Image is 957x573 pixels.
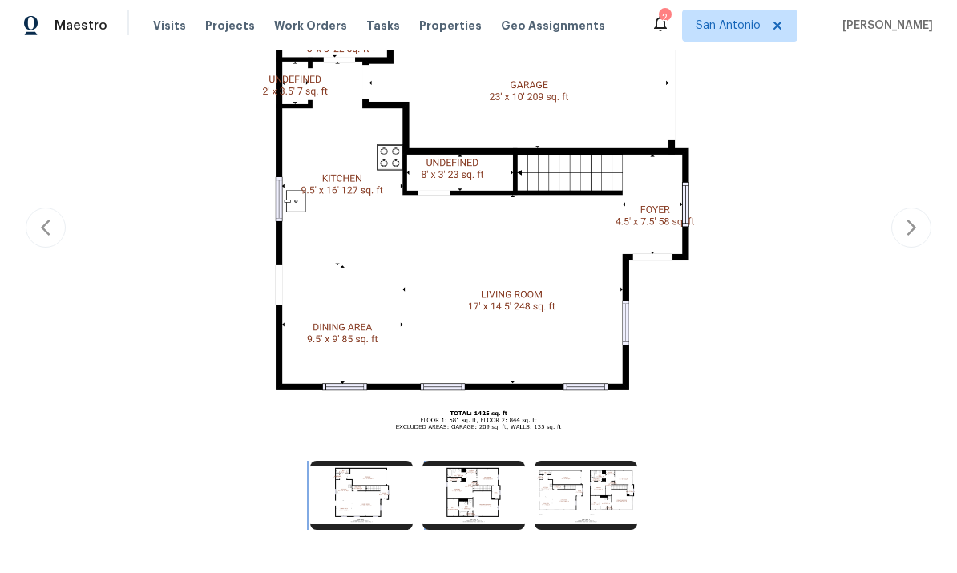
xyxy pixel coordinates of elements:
span: [PERSON_NAME] [836,18,933,34]
img: https://cabinet-assets.s3.amazonaws.com/production/storage/011c6bc3-6877-498b-b1c1-d7ee196e4118.p... [422,461,525,530]
span: Work Orders [274,18,347,34]
span: Properties [419,18,482,34]
span: Tasks [366,20,400,31]
span: Projects [205,18,255,34]
span: Geo Assignments [501,18,605,34]
span: San Antonio [696,18,761,34]
span: Visits [153,18,186,34]
span: Maestro [55,18,107,34]
img: floor plan rendering [85,4,872,446]
div: 2 [659,10,670,26]
img: https://cabinet-assets.s3.amazonaws.com/production/storage/f22fea0a-dd72-4834-adc6-7620d603878f.p... [310,461,413,530]
img: https://cabinet-assets.s3.amazonaws.com/production/storage/26fedc67-e3c9-4670-9b0c-345c64641542.p... [535,461,637,530]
